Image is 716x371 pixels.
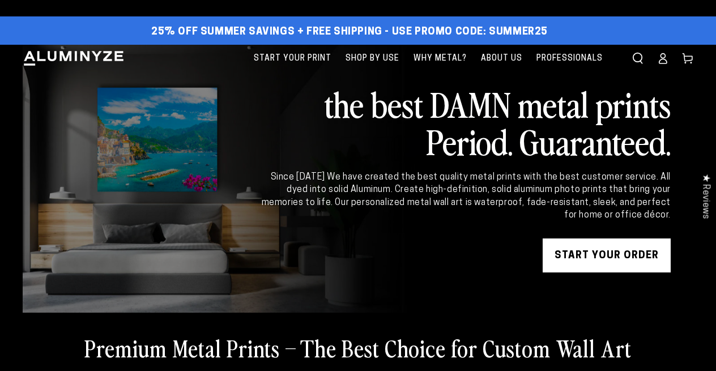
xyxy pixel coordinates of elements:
[346,52,399,66] span: Shop By Use
[254,52,331,66] span: Start Your Print
[340,45,405,73] a: Shop By Use
[625,46,650,71] summary: Search our site
[414,52,467,66] span: Why Metal?
[475,45,528,73] a: About Us
[248,45,337,73] a: Start Your Print
[23,50,125,67] img: Aluminyze
[543,238,671,272] a: START YOUR Order
[531,45,608,73] a: Professionals
[259,171,671,222] div: Since [DATE] We have created the best quality metal prints with the best customer service. All dy...
[481,52,522,66] span: About Us
[536,52,603,66] span: Professionals
[408,45,472,73] a: Why Metal?
[694,165,716,228] div: Click to open Judge.me floating reviews tab
[151,26,548,39] span: 25% off Summer Savings + Free Shipping - Use Promo Code: SUMMER25
[84,333,632,363] h2: Premium Metal Prints – The Best Choice for Custom Wall Art
[259,85,671,160] h2: the best DAMN metal prints Period. Guaranteed.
